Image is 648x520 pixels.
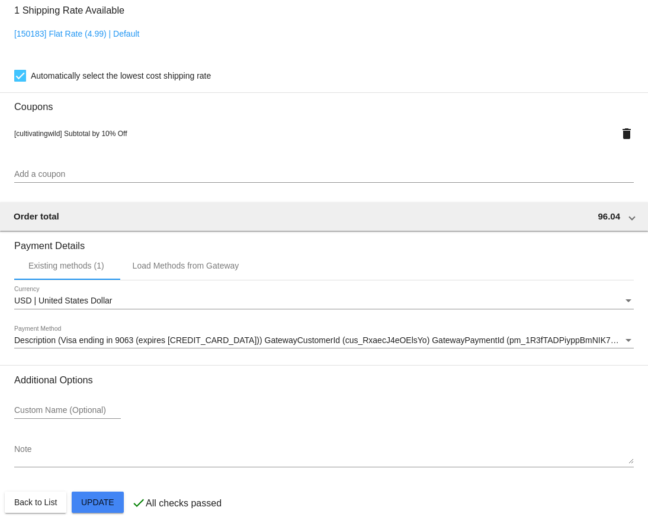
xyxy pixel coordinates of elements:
[72,492,124,513] button: Update
[133,261,239,270] div: Load Methods from Gateway
[14,231,634,251] h3: Payment Details
[14,130,127,138] span: [cultivatingwild] Subtotal by 10% Off
[5,492,66,513] button: Back to List
[14,211,59,221] span: Order total
[14,170,634,179] input: Add a coupon
[14,92,634,112] h3: Coupons
[131,496,146,510] mat-icon: check
[14,406,121,415] input: Custom Name (Optional)
[14,29,139,38] a: [150183] Flat Rate (4.99) | Default
[28,261,104,270] div: Existing methods (1)
[620,127,634,141] mat-icon: delete
[14,374,634,386] h3: Additional Options
[14,335,639,345] span: Description (Visa ending in 9063 (expires [CREDIT_CARD_DATA])) GatewayCustomerId (cus_RxaecJ4eOEl...
[31,69,211,83] span: Automatically select the lowest cost shipping rate
[14,296,112,305] span: USD | United States Dollar
[14,498,57,507] span: Back to List
[146,498,222,509] p: All checks passed
[81,498,114,507] span: Update
[14,296,634,306] mat-select: Currency
[14,336,634,345] mat-select: Payment Method
[598,211,620,221] span: 96.04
